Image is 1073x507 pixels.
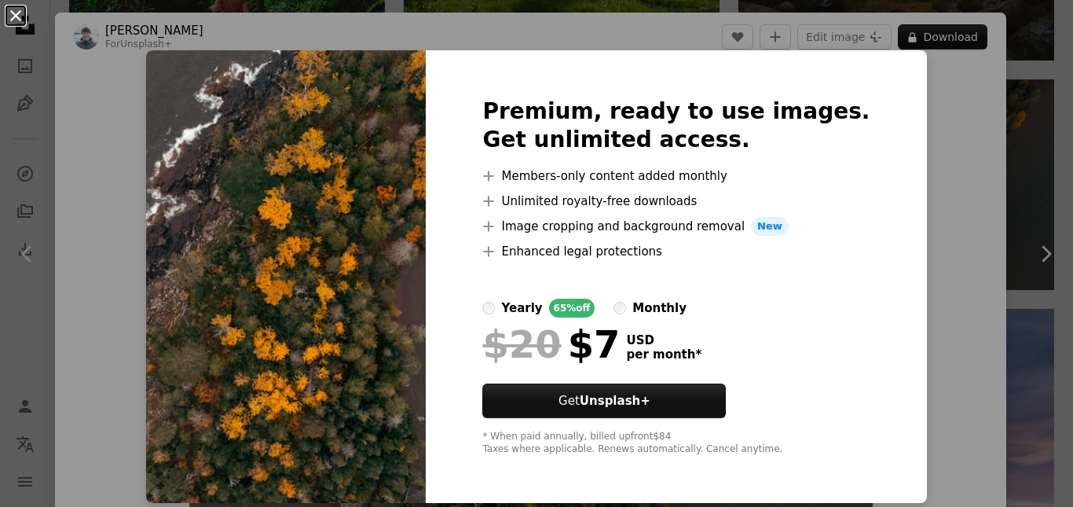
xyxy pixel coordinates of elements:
[626,333,701,347] span: USD
[501,299,542,318] div: yearly
[751,217,789,236] span: New
[482,97,870,154] h2: Premium, ready to use images. Get unlimited access.
[482,217,870,236] li: Image cropping and background removal
[482,302,495,314] input: yearly65%off
[632,299,687,318] div: monthly
[482,384,726,418] button: GetUnsplash+
[482,192,870,211] li: Unlimited royalty-free downloads
[482,167,870,186] li: Members-only content added monthly
[482,431,870,456] div: * When paid annually, billed upfront $84 Taxes where applicable. Renews automatically. Cancel any...
[482,242,870,261] li: Enhanced legal protections
[482,324,620,365] div: $7
[580,394,650,408] strong: Unsplash+
[549,299,595,318] div: 65% off
[146,50,426,503] img: premium_photo-1698344222674-ea00f790435b
[613,302,626,314] input: monthly
[482,324,561,365] span: $20
[626,347,701,362] span: per month *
